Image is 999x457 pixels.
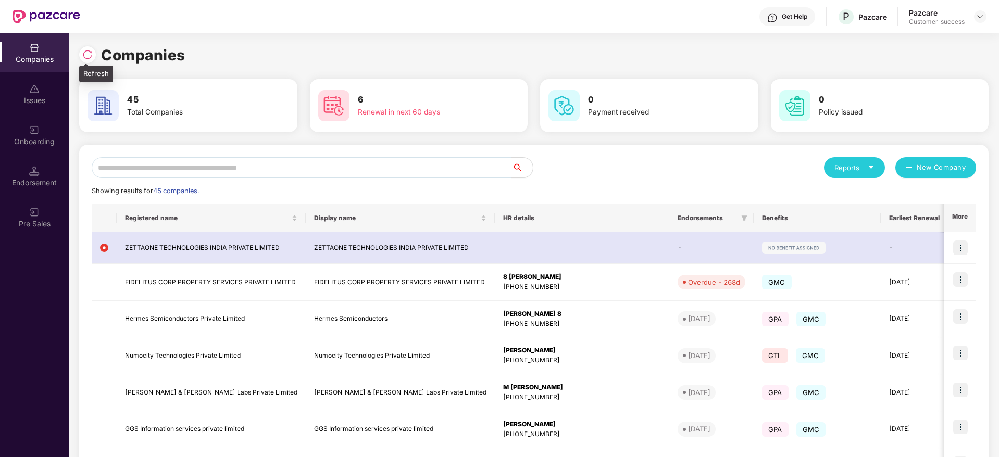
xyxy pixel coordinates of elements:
[306,337,495,374] td: Numocity Technologies Private Limited
[127,107,258,118] div: Total Companies
[868,164,875,171] span: caret-down
[741,215,747,221] span: filter
[762,422,789,437] span: GPA
[117,301,306,338] td: Hermes Semiconductors Private Limited
[953,240,968,255] img: icon
[358,93,489,107] h3: 6
[906,164,913,172] span: plus
[153,187,199,195] span: 45 companies.
[314,214,479,222] span: Display name
[762,242,826,254] img: svg+xml;base64,PHN2ZyB4bWxucz0iaHR0cDovL3d3dy53My5vcmcvMjAwMC9zdmciIHdpZHRoPSIxMjIiIGhlaWdodD0iMj...
[796,312,826,326] span: GMC
[782,12,807,21] div: Get Help
[82,49,93,60] img: svg+xml;base64,PHN2ZyBpZD0iUmVsb2FkLTMyeDMyIiB4bWxucz0iaHR0cDovL3d3dy53My5vcmcvMjAwMC9zdmciIHdpZH...
[917,162,966,173] span: New Company
[881,204,948,232] th: Earliest Renewal
[895,157,976,178] button: plusNew Company
[29,84,40,94] img: svg+xml;base64,PHN2ZyBpZD0iSXNzdWVzX2Rpc2FibGVkIiB4bWxucz0iaHR0cDovL3d3dy53My5vcmcvMjAwMC9zdmciIH...
[819,93,950,107] h3: 0
[306,301,495,338] td: Hermes Semiconductors
[834,162,875,173] div: Reports
[881,301,948,338] td: [DATE]
[762,312,789,326] span: GPA
[125,214,290,222] span: Registered name
[881,374,948,411] td: [DATE]
[909,8,965,18] div: Pazcare
[953,309,968,324] img: icon
[953,420,968,434] img: icon
[503,420,661,429] div: [PERSON_NAME]
[953,346,968,360] img: icon
[881,411,948,448] td: [DATE]
[944,204,976,232] th: More
[881,232,948,264] td: -
[117,232,306,264] td: ZETTAONE TECHNOLOGIES INDIA PRIVATE LIMITED
[13,10,80,23] img: New Pazcare Logo
[318,90,349,121] img: svg+xml;base64,PHN2ZyB4bWxucz0iaHR0cDovL3d3dy53My5vcmcvMjAwMC9zdmciIHdpZHRoPSI2MCIgaGVpZ2h0PSI2MC...
[953,272,968,287] img: icon
[117,204,306,232] th: Registered name
[881,337,948,374] td: [DATE]
[688,350,710,361] div: [DATE]
[669,232,754,264] td: -
[588,93,719,107] h3: 0
[843,10,850,23] span: P
[79,66,113,82] div: Refresh
[881,264,948,301] td: [DATE]
[306,374,495,411] td: [PERSON_NAME] & [PERSON_NAME] Labs Private Limited
[29,166,40,176] img: svg+xml;base64,PHN2ZyB3aWR0aD0iMTQuNSIgaGVpZ2h0PSIxNC41IiB2aWV3Qm94PSIwIDAgMTYgMTYiIGZpbGw9Im5vbm...
[29,43,40,53] img: svg+xml;base64,PHN2ZyBpZD0iQ29tcGFuaWVzIiB4bWxucz0iaHR0cDovL3d3dy53My5vcmcvMjAwMC9zdmciIHdpZHRoPS...
[100,244,108,252] img: svg+xml;base64,PHN2ZyB4bWxucz0iaHR0cDovL3d3dy53My5vcmcvMjAwMC9zdmciIHdpZHRoPSIxMiIgaGVpZ2h0PSIxMi...
[796,385,826,400] span: GMC
[306,204,495,232] th: Display name
[548,90,580,121] img: svg+xml;base64,PHN2ZyB4bWxucz0iaHR0cDovL3d3dy53My5vcmcvMjAwMC9zdmciIHdpZHRoPSI2MCIgaGVpZ2h0PSI2MC...
[796,348,826,363] span: GMC
[819,107,950,118] div: Policy issued
[29,125,40,135] img: svg+xml;base64,PHN2ZyB3aWR0aD0iMjAiIGhlaWdodD0iMjAiIHZpZXdCb3g9IjAgMCAyMCAyMCIgZmlsbD0ibm9uZSIgeG...
[678,214,737,222] span: Endorsements
[976,12,984,21] img: svg+xml;base64,PHN2ZyBpZD0iRHJvcGRvd24tMzJ4MzIiIHhtbG5zPSJodHRwOi8vd3d3LnczLm9yZy8yMDAwL3N2ZyIgd2...
[306,411,495,448] td: GGS Information services private limited
[88,90,119,121] img: svg+xml;base64,PHN2ZyB4bWxucz0iaHR0cDovL3d3dy53My5vcmcvMjAwMC9zdmciIHdpZHRoPSI2MCIgaGVpZ2h0PSI2MC...
[306,232,495,264] td: ZETTAONE TECHNOLOGIES INDIA PRIVATE LIMITED
[117,337,306,374] td: Numocity Technologies Private Limited
[117,264,306,301] td: FIDELITUS CORP PROPERTY SERVICES PRIVATE LIMITED
[117,411,306,448] td: GGS Information services private limited
[754,204,881,232] th: Benefits
[762,348,788,363] span: GTL
[503,392,661,402] div: [PHONE_NUMBER]
[29,207,40,218] img: svg+xml;base64,PHN2ZyB3aWR0aD0iMjAiIGhlaWdodD0iMjAiIHZpZXdCb3g9IjAgMCAyMCAyMCIgZmlsbD0ibm9uZSIgeG...
[358,107,489,118] div: Renewal in next 60 days
[127,93,258,107] h3: 45
[503,346,661,356] div: [PERSON_NAME]
[779,90,810,121] img: svg+xml;base64,PHN2ZyB4bWxucz0iaHR0cDovL3d3dy53My5vcmcvMjAwMC9zdmciIHdpZHRoPSI2MCIgaGVpZ2h0PSI2MC...
[503,272,661,282] div: S [PERSON_NAME]
[739,212,750,224] span: filter
[909,18,965,26] div: Customer_success
[588,107,719,118] div: Payment received
[767,12,778,23] img: svg+xml;base64,PHN2ZyBpZD0iSGVscC0zMngzMiIgeG1sbnM9Imh0dHA6Ly93d3cudzMub3JnLzIwMDAvc3ZnIiB3aWR0aD...
[503,309,661,319] div: [PERSON_NAME] S
[503,356,661,365] div: [PHONE_NUMBER]
[511,163,533,172] span: search
[511,157,533,178] button: search
[503,429,661,439] div: [PHONE_NUMBER]
[306,264,495,301] td: FIDELITUS CORP PROPERTY SERVICES PRIVATE LIMITED
[796,422,826,437] span: GMC
[92,187,199,195] span: Showing results for
[117,374,306,411] td: [PERSON_NAME] & [PERSON_NAME] Labs Private Limited
[953,383,968,397] img: icon
[101,44,185,67] h1: Companies
[688,313,710,324] div: [DATE]
[688,387,710,398] div: [DATE]
[495,204,669,232] th: HR details
[503,319,661,329] div: [PHONE_NUMBER]
[688,277,740,287] div: Overdue - 268d
[503,282,661,292] div: [PHONE_NUMBER]
[688,424,710,434] div: [DATE]
[762,275,792,289] span: GMC
[503,383,661,392] div: M [PERSON_NAME]
[762,385,789,400] span: GPA
[858,12,887,22] div: Pazcare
